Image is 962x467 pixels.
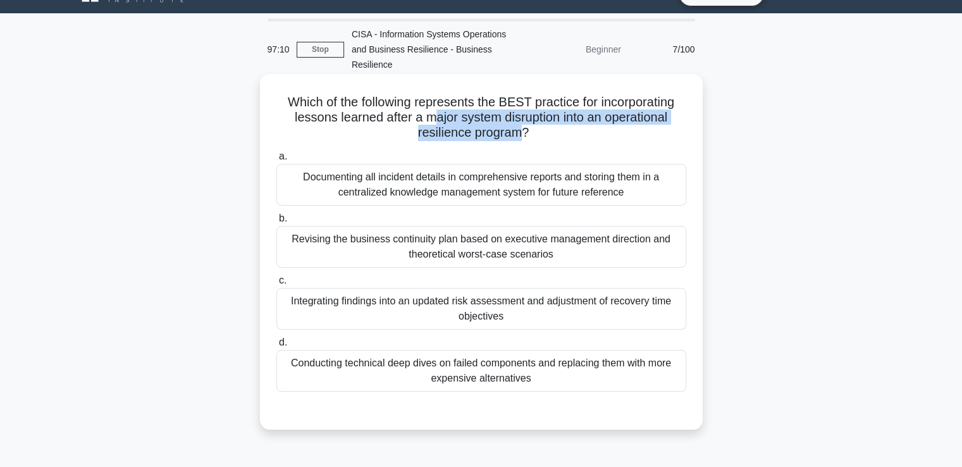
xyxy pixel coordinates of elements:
span: c. [279,275,287,285]
div: Beginner [518,37,629,62]
div: CISA - Information Systems Operations and Business Resilience - Business Resilience [344,22,518,77]
div: 7/100 [629,37,703,62]
span: a. [279,151,287,161]
div: Conducting technical deep dives on failed components and replacing them with more expensive alter... [276,350,686,392]
span: d. [279,337,287,347]
h5: Which of the following represents the BEST practice for incorporating lessons learned after a maj... [275,94,688,141]
span: b. [279,213,287,223]
div: Integrating findings into an updated risk assessment and adjustment of recovery time objectives [276,288,686,330]
div: Revising the business continuity plan based on executive management direction and theoretical wor... [276,226,686,268]
div: Documenting all incident details in comprehensive reports and storing them in a centralized knowl... [276,164,686,206]
a: Stop [297,42,344,58]
div: 97:10 [260,37,297,62]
